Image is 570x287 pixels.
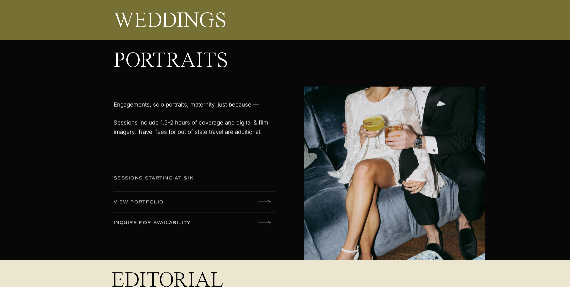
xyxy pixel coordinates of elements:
[114,10,336,33] h2: WEDDINGS
[114,175,218,182] a: sessions starting at $1k
[114,219,218,227] a: Inquire for availability
[114,50,243,72] h2: PORTRAITS
[114,179,218,187] a: The experience
[114,100,278,156] p: Engagements, solo portraits, maternity, just because — Sessions include 1.5-2 hours of coverage a...
[114,58,278,107] p: All collections includes digital and film photography coverage. From there, wedding collections a...
[114,199,218,206] a: VIEW PORTFOLIO
[114,158,218,166] a: VIEW PORTFOLIO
